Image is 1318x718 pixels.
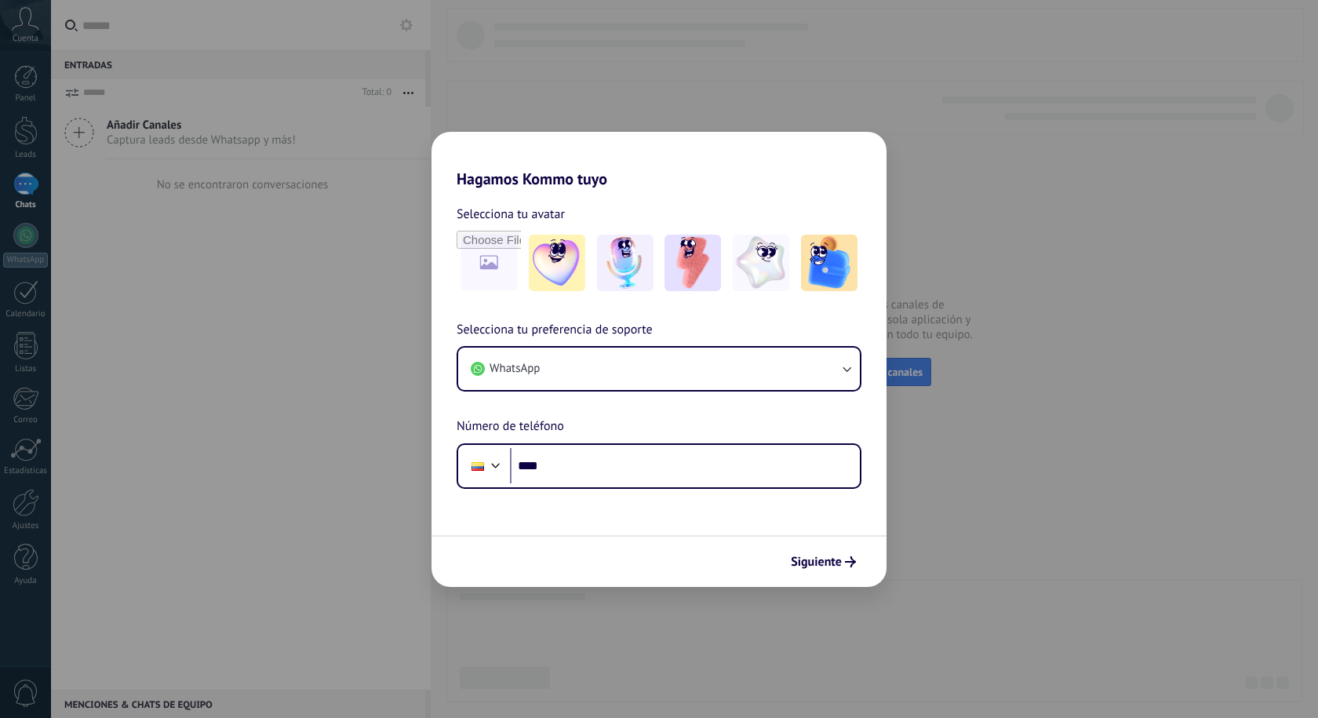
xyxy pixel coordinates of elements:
div: Ecuador: + 593 [463,450,493,483]
span: WhatsApp [490,361,540,377]
span: Selecciona tu preferencia de soporte [457,320,653,341]
img: -3.jpeg [664,235,721,291]
span: Siguiente [791,556,842,567]
img: -2.jpeg [597,235,654,291]
button: Siguiente [784,549,863,575]
button: WhatsApp [458,348,860,390]
img: -5.jpeg [801,235,857,291]
span: Selecciona tu avatar [457,204,565,224]
img: -1.jpeg [529,235,585,291]
h2: Hagamos Kommo tuyo [431,132,887,188]
span: Número de teléfono [457,417,564,437]
img: -4.jpeg [733,235,789,291]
